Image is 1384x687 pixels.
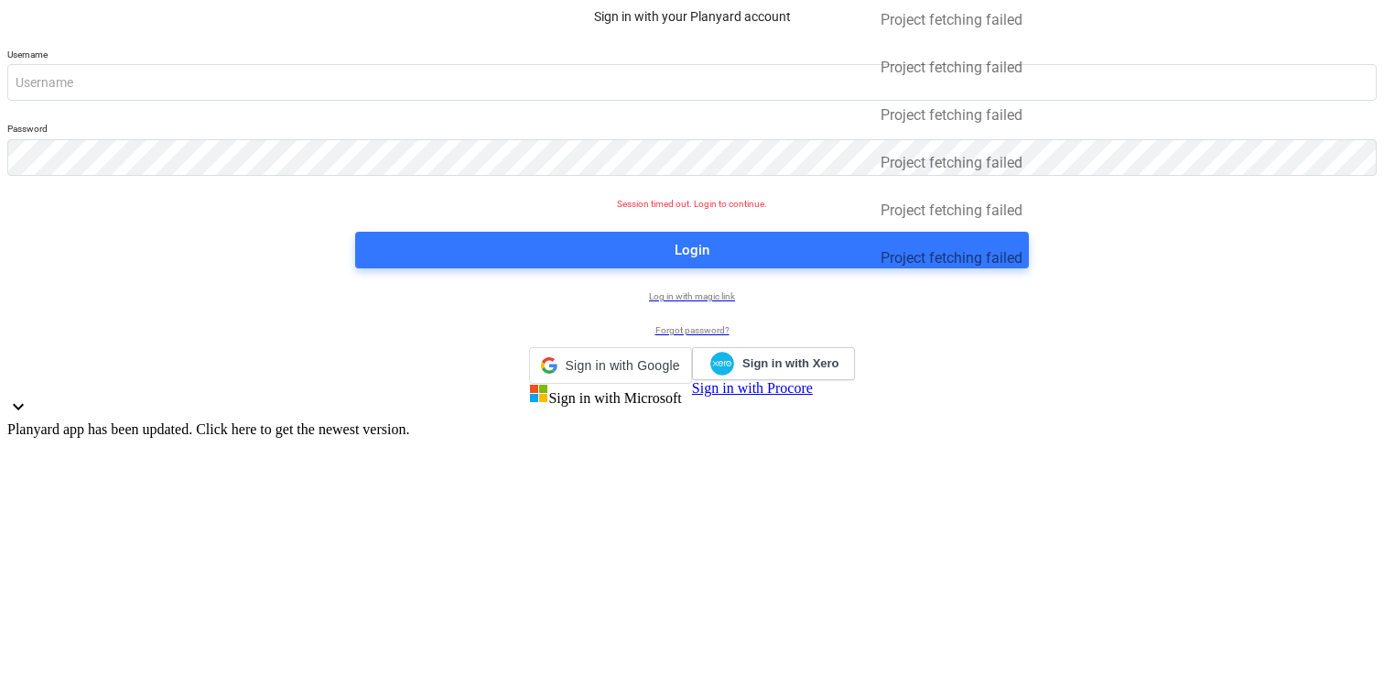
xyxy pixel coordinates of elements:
div: Planyard app has been updated. Click here to get the newest version. [7,421,1377,438]
span: Sign in with Xero [742,355,838,372]
div: Project fetching failed [881,9,1375,31]
p: Password [7,123,1377,138]
img: Xero logo [710,352,734,376]
p: Sign in with your Planyard account [7,7,1377,27]
span: Sign in with Google [565,358,679,373]
a: Forgot password? [7,324,1377,336]
div: Project fetching failed [881,57,1375,79]
div: Project fetching failed [881,247,1375,269]
button: Login [355,232,1029,268]
p: Session timed out. Login to continue. [7,198,1377,210]
input: Username [7,64,1377,101]
img: Microsoft logo [529,384,548,403]
div: Sign in with Google [529,347,691,384]
span: Sign in with Microsoft [548,390,681,406]
div: Login [675,238,709,262]
a: Log in with magic link [7,290,1377,302]
iframe: Chat Widget [1292,599,1384,687]
div: Project fetching failed [881,104,1375,126]
p: Username [7,49,1377,64]
div: Project fetching failed [881,152,1375,174]
a: Sign in with Xero [692,347,855,379]
a: Sign in with Procore [692,380,813,396]
div: Project fetching failed [881,200,1375,222]
i: keyboard_arrow_down [7,396,29,418]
